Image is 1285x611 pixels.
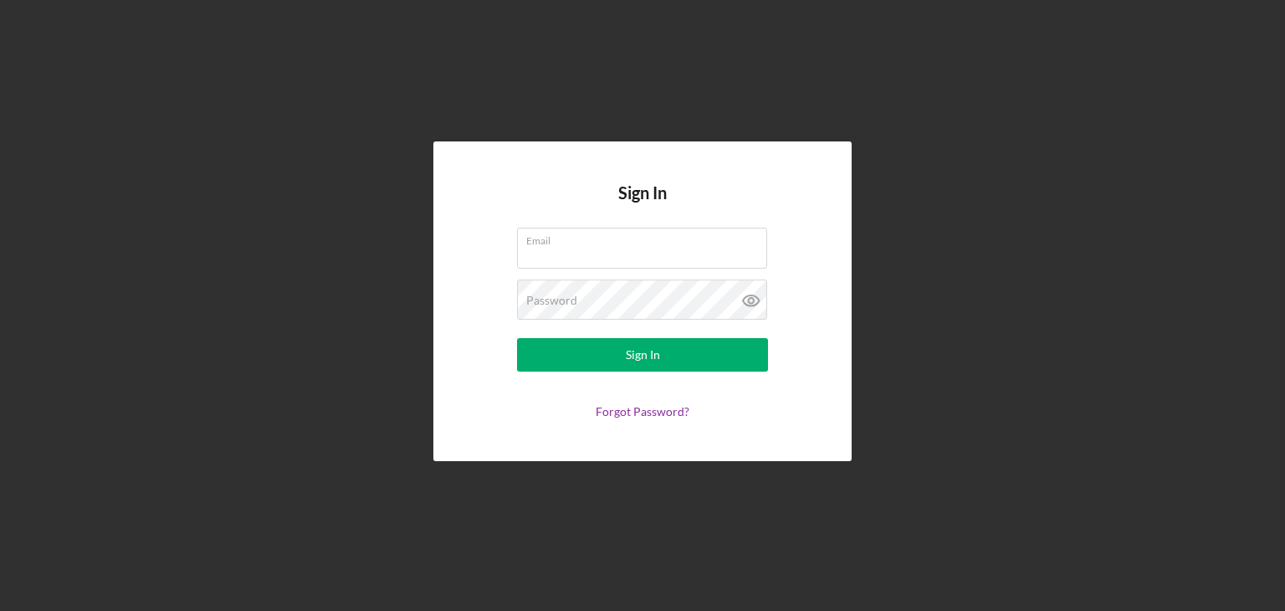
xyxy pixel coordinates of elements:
[596,404,689,418] a: Forgot Password?
[526,294,577,307] label: Password
[618,183,667,228] h4: Sign In
[526,228,767,247] label: Email
[626,338,660,372] div: Sign In
[517,338,768,372] button: Sign In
